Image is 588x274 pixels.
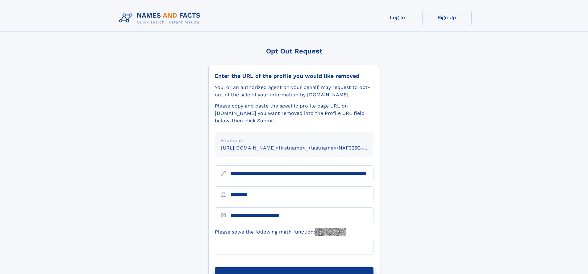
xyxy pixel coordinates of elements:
[373,10,422,25] a: Log In
[422,10,472,25] a: Sign Up
[215,102,373,124] div: Please copy and paste the specific profile page URL on [DOMAIN_NAME] you want removed into the Pr...
[215,84,373,99] div: You, or an authorized agent on your behalf, may request to opt-out of the sale of your informatio...
[221,145,385,151] small: [URL][DOMAIN_NAME]<firstname>_<lastname>/NAF325G-xxxxxxxx
[117,10,206,27] img: Logo Names and Facts
[215,228,346,236] label: Please solve the following math function:
[208,47,380,55] div: Opt Out Request
[215,73,373,79] div: Enter the URL of the profile you would like removed
[221,137,367,144] div: Example:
